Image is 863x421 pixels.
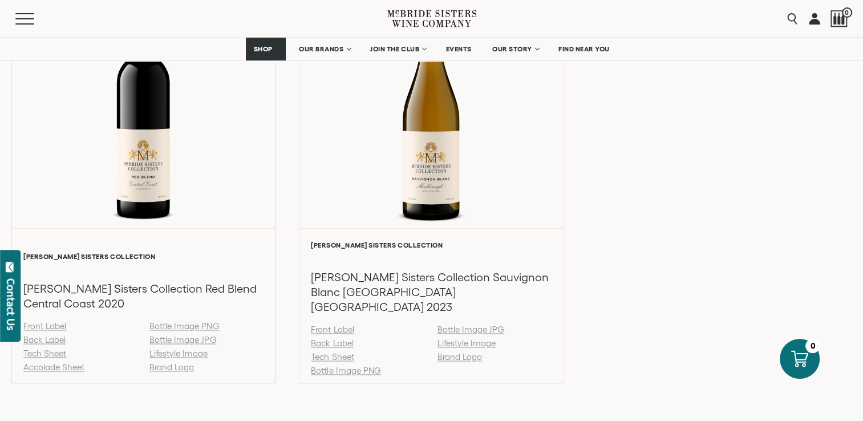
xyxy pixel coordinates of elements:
h6: [PERSON_NAME] Sisters Collection [311,241,552,249]
a: Front Label [311,325,354,334]
a: JOIN THE CLUB [363,38,433,60]
a: OUR BRANDS [291,38,357,60]
span: OUR BRANDS [299,45,343,53]
a: EVENTS [439,38,479,60]
span: OUR STORY [492,45,532,53]
a: Bottle Image PNG [311,366,380,375]
a: FIND NEAR YOU [551,38,617,60]
a: Lifestyle Image [149,349,208,358]
a: Tech Sheet [311,352,354,362]
div: Contact Us [5,278,17,330]
h3: [PERSON_NAME] Sisters Collection Sauvignon Blanc [GEOGRAPHIC_DATA] [GEOGRAPHIC_DATA] 2023 [311,270,552,314]
h3: [PERSON_NAME] Sisters Collection Red Blend Central Coast 2020 [23,281,264,311]
a: Bottle Image PNG [149,321,219,331]
span: JOIN THE CLUB [370,45,419,53]
button: Mobile Menu Trigger [15,13,56,25]
div: 0 [805,339,820,353]
span: 0 [842,7,852,18]
a: Lifestyle Image [437,338,495,348]
a: Back Label [23,335,66,345]
span: EVENTS [446,45,472,53]
a: Front Label [23,321,66,331]
h6: [PERSON_NAME] Sisters Collection [23,253,264,260]
a: Bottle Image JPG [437,325,504,334]
a: Bottle Image JPG [149,335,216,345]
a: OUR STORY [485,38,546,60]
span: FIND NEAR YOU [558,45,610,53]
a: Tech Sheet [23,349,66,358]
a: Accolade Sheet [23,362,84,372]
a: SHOP [246,38,286,60]
span: SHOP [253,45,273,53]
a: Brand Logo [437,352,481,362]
a: Back Label [311,338,353,348]
a: Brand Logo [149,362,194,372]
